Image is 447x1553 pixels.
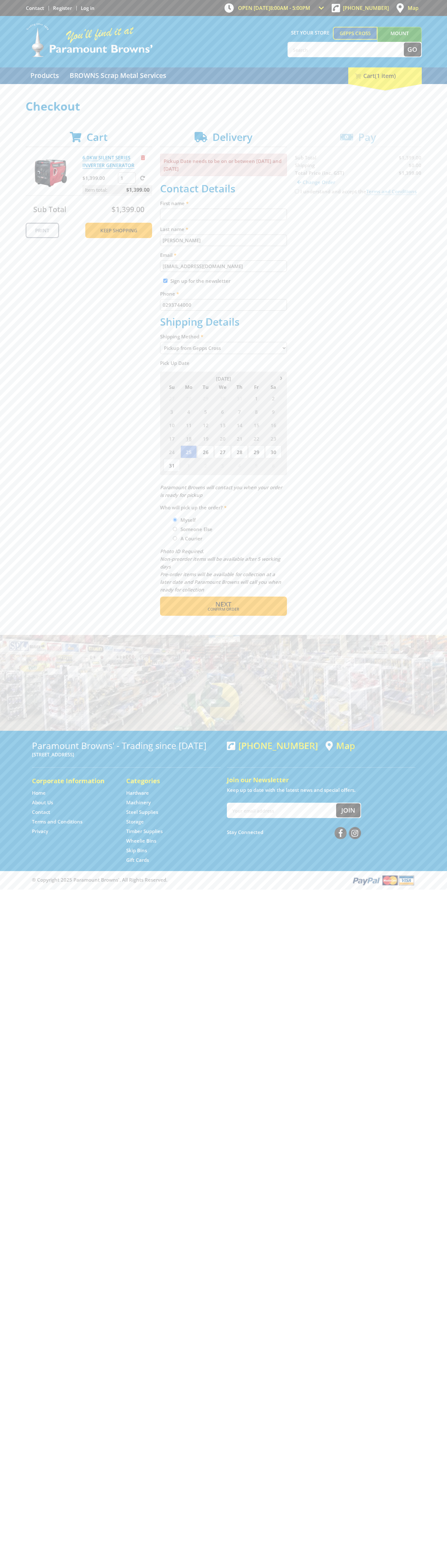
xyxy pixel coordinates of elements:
span: 6 [214,405,231,418]
label: Shipping Method [160,333,287,340]
span: 2 [265,392,281,405]
span: 28 [231,445,248,458]
span: 27 [214,445,231,458]
a: Go to the Machinery page [126,799,151,806]
span: 21 [231,432,248,445]
a: Go to the Steel Supplies page [126,809,158,815]
img: 6.0KW SILENT SERIES INVERTER GENERATOR [32,154,70,192]
span: 25 [181,445,197,458]
span: 19 [197,432,214,445]
a: Remove from cart [141,154,145,161]
a: Go to the Products page [26,67,64,84]
span: 6 [265,459,281,472]
a: Go to the Terms and Conditions page [32,818,82,825]
div: Stay Connected [227,824,361,840]
span: 10 [164,419,180,431]
p: [STREET_ADDRESS] [32,751,220,758]
p: $1,399.00 [82,174,117,182]
span: 4 [181,405,197,418]
button: Go [404,42,421,57]
span: Sub Total [33,204,66,214]
select: Please select a shipping method. [160,342,287,354]
span: Sa [265,383,281,391]
label: Sign up for the newsletter [170,278,230,284]
h1: Checkout [26,100,422,113]
span: [DATE] [216,375,231,382]
a: Log in [81,5,95,11]
input: Please enter your last name. [160,235,287,246]
h5: Categories [126,776,208,785]
div: Cart [348,67,422,84]
span: Mo [181,383,197,391]
p: Keep up to date with the latest news and special offers. [227,786,415,794]
span: 14 [231,419,248,431]
span: 3 [164,405,180,418]
input: Please enter your first name. [160,209,287,220]
label: Myself [178,514,198,525]
span: Confirm order [174,607,273,611]
a: Go to the Home page [32,790,46,796]
a: Go to the Privacy page [32,828,48,835]
span: 31 [164,459,180,472]
em: Photo ID Required. Non-preorder items will be available after 5 working days Pre-order items will... [160,548,281,593]
span: 26 [197,445,214,458]
span: 8 [248,405,265,418]
span: 17 [164,432,180,445]
label: Phone [160,290,287,297]
span: 30 [214,392,231,405]
a: Go to the Contact page [26,5,44,11]
span: We [214,383,231,391]
a: Mount [PERSON_NAME] [377,27,422,51]
span: 1 [248,392,265,405]
a: Go to the Skip Bins page [126,847,147,854]
span: 18 [181,432,197,445]
a: Go to the Hardware page [126,790,149,796]
a: Go to the BROWNS Scrap Metal Services page [65,67,171,84]
a: Go to the Storage page [126,818,144,825]
a: Go to the Contact page [32,809,50,815]
span: Delivery [212,130,252,144]
a: Go to the Timber Supplies page [126,828,163,835]
span: 5 [197,405,214,418]
a: Gepps Cross [333,27,377,40]
span: 23 [265,432,281,445]
a: Go to the Wheelie Bins page [126,838,156,844]
span: 31 [231,392,248,405]
span: OPEN [DATE] [238,4,310,12]
span: 28 [181,392,197,405]
span: 7 [231,405,248,418]
span: Next [215,600,231,608]
label: Pick Up Date [160,359,287,367]
span: 29 [197,392,214,405]
input: Please enter your email address. [160,260,287,272]
span: Fr [248,383,265,391]
p: Item total: [82,185,152,195]
input: Please enter your telephone number. [160,299,287,311]
h5: Join our Newsletter [227,776,415,784]
input: Please select who will pick up the order. [173,527,177,531]
label: Who will pick up the order? [160,504,287,511]
span: 16 [265,419,281,431]
span: Cart [87,130,108,144]
a: Go to the Gift Cards page [126,857,149,863]
span: (1 item) [375,72,396,80]
div: [PHONE_NUMBER] [227,740,318,751]
span: $1,399.00 [112,204,144,214]
a: Print [26,223,59,238]
span: 3 [214,459,231,472]
label: First name [160,199,287,207]
label: Someone Else [178,524,215,535]
label: Email [160,251,287,259]
span: Th [231,383,248,391]
label: Last name [160,225,287,233]
em: Paramount Browns will contact you when your order is ready for pickup [160,484,282,498]
span: 4 [231,459,248,472]
span: 9 [265,405,281,418]
span: 15 [248,419,265,431]
a: Keep Shopping [85,223,152,238]
h2: Contact Details [160,182,287,195]
div: ® Copyright 2025 Paramount Browns'. All Rights Reserved. [26,874,422,886]
span: 29 [248,445,265,458]
h5: Corporate Information [32,776,113,785]
span: 12 [197,419,214,431]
